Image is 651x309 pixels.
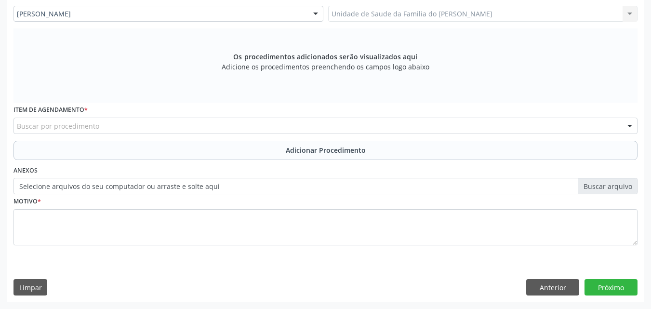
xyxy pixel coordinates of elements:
[13,141,638,160] button: Adicionar Procedimento
[585,279,638,296] button: Próximo
[233,52,417,62] span: Os procedimentos adicionados serão visualizados aqui
[286,145,366,155] span: Adicionar Procedimento
[17,9,304,19] span: [PERSON_NAME]
[526,279,579,296] button: Anterior
[13,163,38,178] label: Anexos
[222,62,429,72] span: Adicione os procedimentos preenchendo os campos logo abaixo
[13,103,88,118] label: Item de agendamento
[17,121,99,131] span: Buscar por procedimento
[13,194,41,209] label: Motivo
